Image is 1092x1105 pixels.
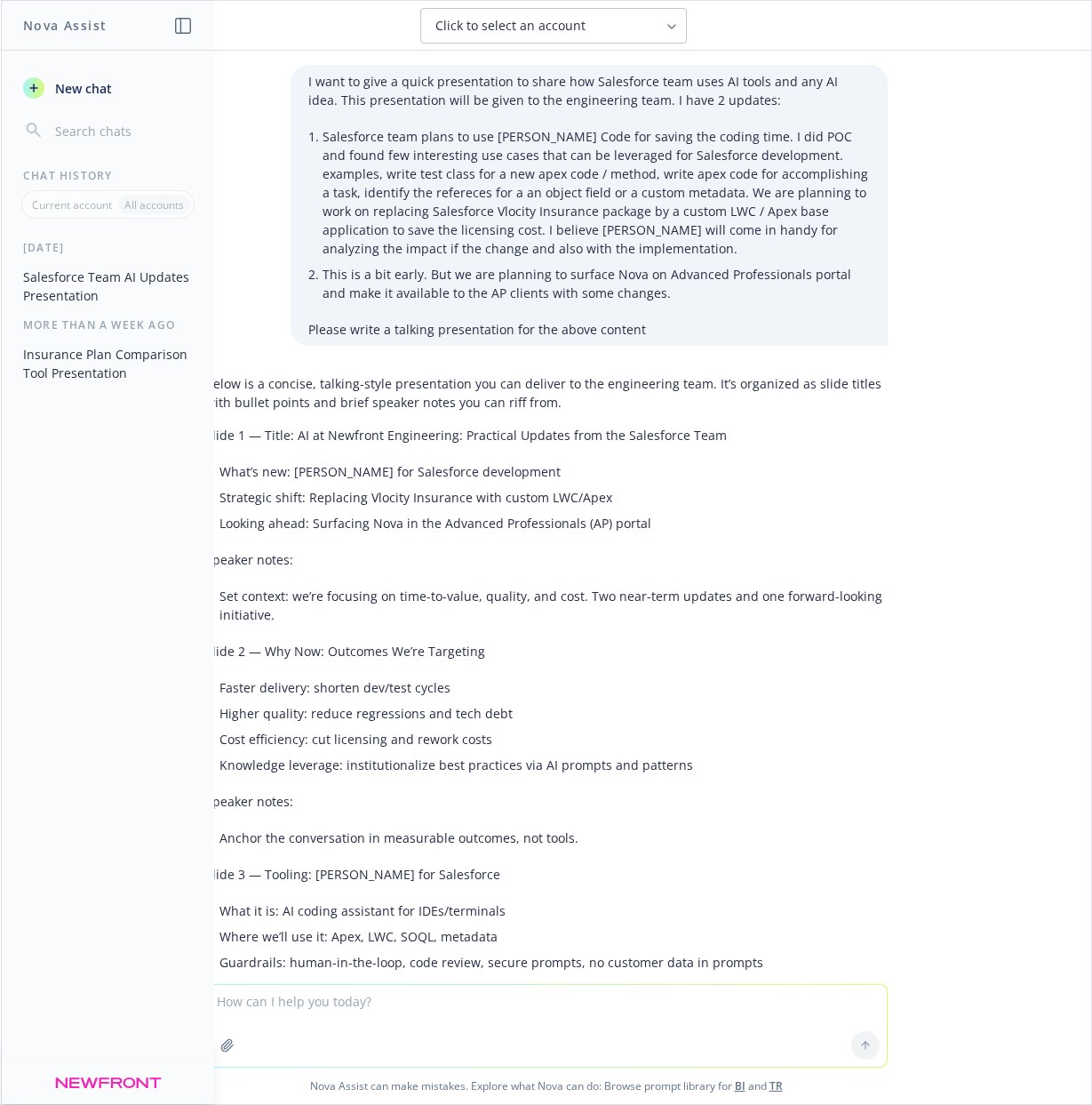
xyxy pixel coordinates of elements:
div: [DATE] [2,240,214,255]
li: Cost efficiency: cut licensing and rework costs [219,726,888,752]
p: I want to give a quick presentation to share how Salesforce team uses AI tools and any AI idea. T... [308,72,870,109]
p: Please write a talking presentation for the above content [308,320,870,339]
div: Chat History [2,168,214,183]
p: Slide 3 — Tooling: [PERSON_NAME] for Salesforce [205,865,888,884]
span: New chat [52,79,112,98]
input: Search chats [52,118,193,143]
p: Speaker notes: [205,792,888,811]
p: Slide 2 — Why Now: Outcomes We’re Targeting [205,642,888,661]
p: All accounts [124,197,184,212]
li: Knowledge leverage: institutionalize best practices via AI prompts and patterns [219,752,888,778]
li: Salesforce team plans to use [PERSON_NAME] Code for saving the coding time. I did POC and found f... [323,124,870,261]
li: Faster delivery: shorten dev/test cycles [219,675,888,701]
li: What’s new: [PERSON_NAME] for Salesforce development [219,459,888,484]
a: BI [735,1078,745,1093]
button: Insurance Plan Comparison Tool Presentation [16,340,200,388]
div: More than a week ago [2,317,214,332]
li: Guardrails: human-in-the-loop, code review, secure prompts, no customer data in prompts [219,949,888,975]
li: Set context: we’re focusing on time-to-value, quality, and cost. Two near-term updates and one fo... [219,583,888,628]
p: Slide 1 — Title: AI at Newfront Engineering: Practical Updates from the Salesforce Team [205,426,888,444]
p: Current account [32,197,112,212]
li: What it is: AI coding assistant for IDEs/terminals [219,898,888,924]
span: Click to select an account [435,17,586,35]
li: This is a bit early. But we are planning to surface Nova on Advanced Professionals portal and mak... [323,261,870,306]
span: Nova Assist can make mistakes. Explore what Nova can do: Browse prompt library for and [8,1068,1084,1104]
a: TR [769,1078,783,1093]
li: Anchor the conversation in measurable outcomes, not tools. [219,825,888,851]
h1: Nova Assist [23,16,107,35]
li: Looking ahead: Surfacing Nova in the Advanced Professionals (AP) portal [219,510,888,536]
button: New chat [16,72,200,104]
button: Click to select an account [420,8,687,44]
li: Where we’ll use it: Apex, LWC, SOQL, metadata [219,924,888,949]
li: Strategic shift: Replacing Vlocity Insurance with custom LWC/Apex [219,484,888,510]
li: Higher quality: reduce regressions and tech debt [219,701,888,726]
p: Below is a concise, talking-style presentation you can deliver to the engineering team. It’s orga... [205,374,888,412]
p: Speaker notes: [205,550,888,569]
button: Salesforce Team AI Updates Presentation [16,262,200,310]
